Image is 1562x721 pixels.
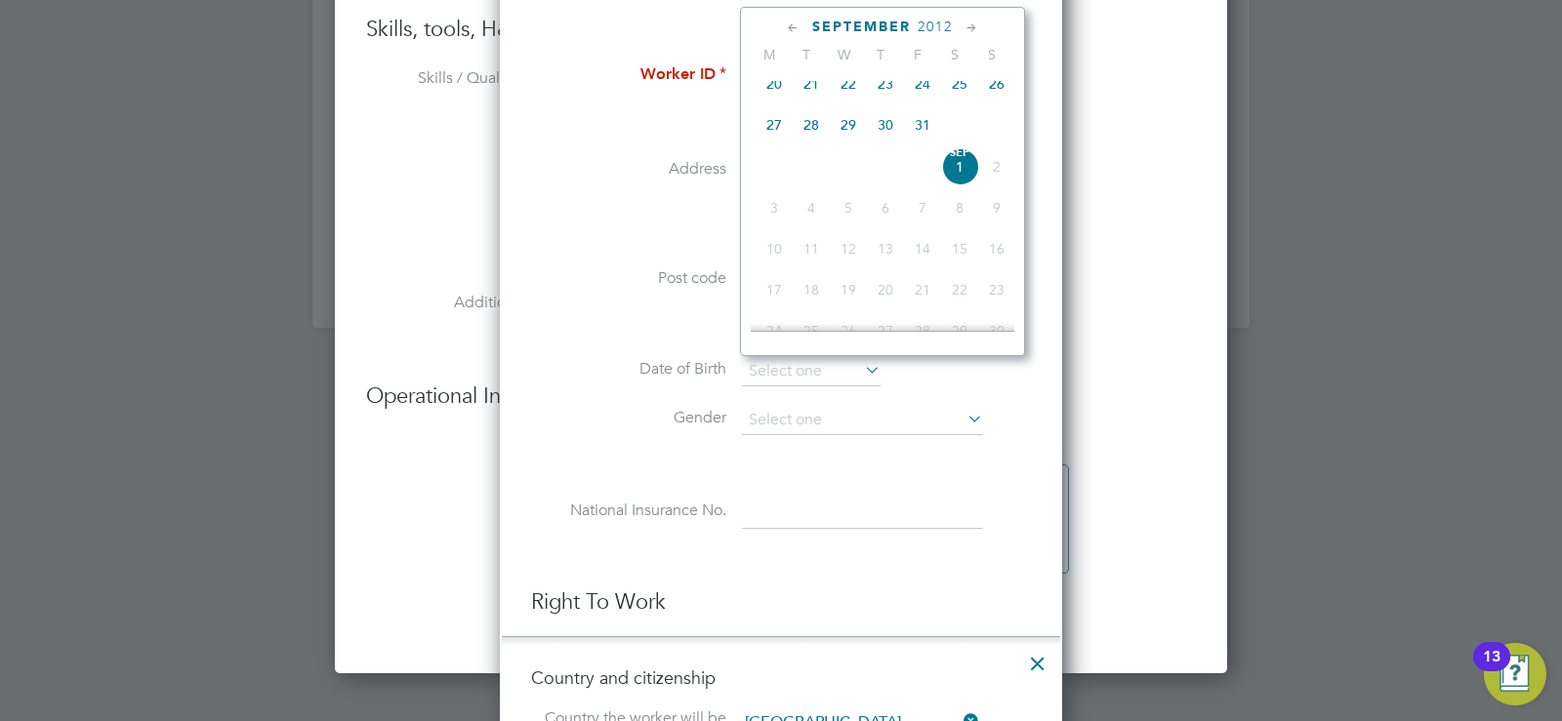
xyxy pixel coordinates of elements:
[531,359,726,380] label: Date of Birth
[978,148,1015,185] span: 2
[830,230,867,267] span: 12
[830,312,867,349] span: 26
[941,148,978,185] span: 1
[531,408,726,428] label: Gender
[830,271,867,308] span: 19
[973,46,1010,63] span: S
[867,189,904,226] span: 6
[825,46,862,63] span: W
[531,159,726,180] label: Address
[366,68,561,89] label: Skills / Qualifications
[793,312,830,349] span: 25
[742,406,983,435] input: Select one
[531,666,1031,689] h4: Country and citizenship
[978,312,1015,349] span: 30
[978,271,1015,308] span: 23
[936,46,973,63] span: S
[756,230,793,267] span: 10
[793,189,830,226] span: 4
[941,271,978,308] span: 22
[531,501,726,521] label: National Insurance No.
[941,65,978,102] span: 25
[830,106,867,143] span: 29
[830,189,867,226] span: 5
[756,271,793,308] span: 17
[867,106,904,143] span: 30
[793,271,830,308] span: 18
[918,19,953,35] span: 2012
[793,65,830,102] span: 21
[862,46,899,63] span: T
[793,106,830,143] span: 28
[904,271,941,308] span: 21
[867,230,904,267] span: 13
[904,189,941,226] span: 7
[941,189,978,226] span: 8
[788,46,825,63] span: T
[1483,657,1500,682] div: 13
[756,65,793,102] span: 20
[756,189,793,226] span: 3
[941,230,978,267] span: 15
[904,65,941,102] span: 24
[904,230,941,267] span: 14
[1484,643,1546,705] button: Open Resource Center, 13 new notifications
[978,230,1015,267] span: 16
[751,46,788,63] span: M
[978,65,1015,102] span: 26
[812,19,911,35] span: September
[531,588,1031,617] h3: Right To Work
[742,357,881,386] input: Select one
[867,312,904,349] span: 27
[366,293,561,313] label: Additional H&S
[830,65,867,102] span: 22
[941,148,978,158] span: Sep
[366,16,1196,44] h3: Skills, tools, H&S
[978,189,1015,226] span: 9
[941,312,978,349] span: 29
[904,312,941,349] span: 28
[366,382,1196,411] h3: Operational Instructions & Comments
[793,230,830,267] span: 11
[867,271,904,308] span: 20
[366,196,561,217] label: Tools
[904,106,941,143] span: 31
[867,65,904,102] span: 23
[531,268,726,289] label: Post code
[531,64,726,85] label: Worker ID
[899,46,936,63] span: F
[756,312,793,349] span: 24
[756,106,793,143] span: 27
